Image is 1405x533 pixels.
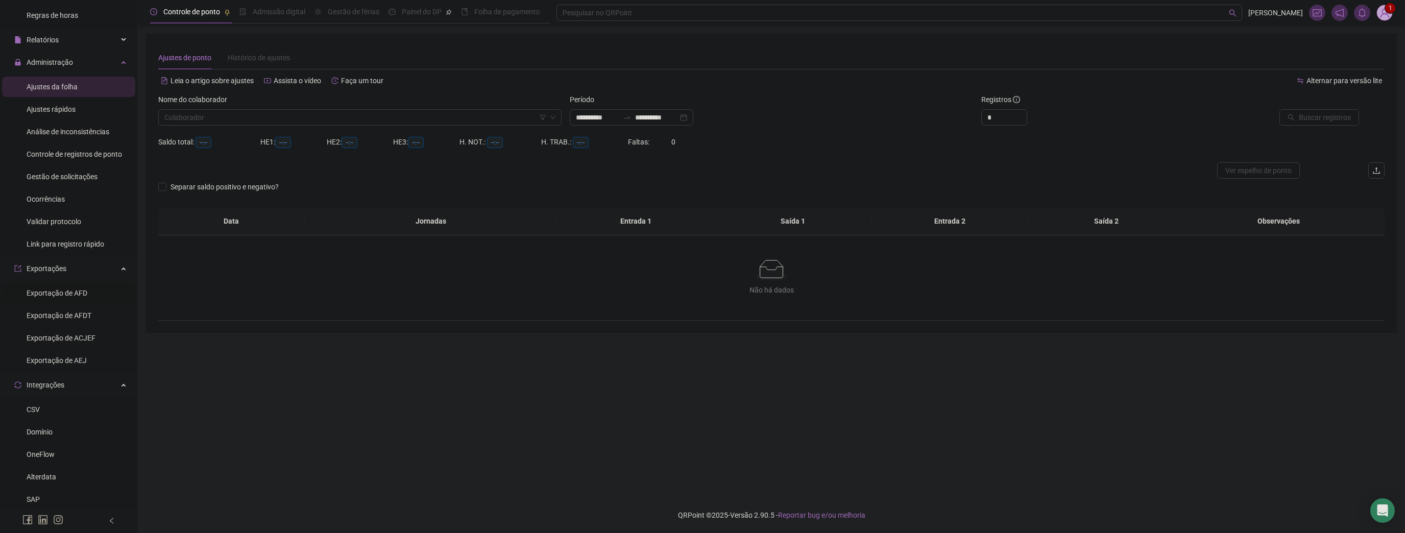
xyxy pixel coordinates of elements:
[27,405,40,414] span: CSV
[196,137,211,148] span: --:--
[1385,3,1395,13] sup: Atualize o seu contato no menu Meus Dados
[27,356,87,365] span: Exportação de AEJ
[171,77,254,85] span: Leia o artigo sobre ajustes
[38,515,48,525] span: linkedin
[342,137,357,148] span: --:--
[1358,8,1367,17] span: bell
[328,8,379,16] span: Gestão de férias
[158,207,305,235] th: Data
[474,8,540,16] span: Folha de pagamento
[573,137,589,148] span: --:--
[158,136,260,148] div: Saldo total:
[27,105,76,113] span: Ajustes rápidos
[487,137,503,148] span: --:--
[163,8,220,16] span: Controle de ponto
[138,497,1405,533] footer: QRPoint © 2025 - 2.90.5 -
[1313,8,1322,17] span: fund
[27,11,78,19] span: Regras de horas
[27,217,81,226] span: Validar protocolo
[14,265,21,272] span: export
[1372,166,1380,175] span: upload
[541,136,628,148] div: H. TRAB.:
[461,8,468,15] span: book
[393,136,459,148] div: HE 3:
[27,334,95,342] span: Exportação de ACJEF
[150,8,157,15] span: clock-circle
[166,181,283,192] span: Separar saldo positivo e negativo?
[1389,5,1392,12] span: 1
[341,77,383,85] span: Faça um tour
[53,515,63,525] span: instagram
[408,137,424,148] span: --:--
[27,150,122,158] span: Controle de registros de ponto
[981,94,1020,105] span: Registros
[628,138,651,146] span: Faltas:
[671,138,675,146] span: 0
[540,114,546,120] span: filter
[14,381,21,389] span: sync
[305,207,558,235] th: Jornadas
[27,264,66,273] span: Exportações
[27,381,64,389] span: Integrações
[402,8,442,16] span: Painel do DP
[171,284,1372,296] div: Não há dados
[27,473,56,481] span: Alterdata
[274,77,321,85] span: Assista o vídeo
[27,195,65,203] span: Ocorrências
[158,54,211,62] span: Ajustes de ponto
[1297,77,1304,84] span: swap
[871,207,1028,235] th: Entrada 2
[1179,207,1378,235] th: Observações
[331,77,338,84] span: history
[27,173,98,181] span: Gestão de solicitações
[550,114,556,120] span: down
[778,511,865,519] span: Reportar bug e/ou melhoria
[27,36,59,44] span: Relatórios
[730,511,753,519] span: Versão
[275,137,291,148] span: --:--
[459,136,541,148] div: H. NOT.:
[1279,109,1359,126] button: Buscar registros
[27,58,73,66] span: Administração
[1229,9,1237,17] span: search
[623,113,631,122] span: to
[108,517,115,524] span: left
[1335,8,1344,17] span: notification
[27,128,109,136] span: Análise de inconsistências
[314,8,322,15] span: sun
[228,54,290,62] span: Histórico de ajustes
[264,77,271,84] span: youtube
[260,136,327,148] div: HE 1:
[1377,5,1392,20] img: 94382
[1217,162,1300,179] button: Ver espelho de ponto
[714,207,871,235] th: Saída 1
[158,94,234,105] label: Nome do colaborador
[1013,96,1020,103] span: info-circle
[446,9,452,15] span: pushpin
[22,515,33,525] span: facebook
[558,207,714,235] th: Entrada 1
[570,94,601,105] label: Período
[161,77,168,84] span: file-text
[27,83,78,91] span: Ajustes da folha
[1187,215,1370,227] span: Observações
[623,113,631,122] span: swap-right
[27,240,104,248] span: Link para registro rápido
[224,9,230,15] span: pushpin
[1028,207,1185,235] th: Saída 2
[1306,77,1382,85] span: Alternar para versão lite
[27,428,53,436] span: Domínio
[27,289,87,297] span: Exportação de AFD
[14,36,21,43] span: file
[1370,498,1395,523] div: Open Intercom Messenger
[27,495,40,503] span: SAP
[27,450,55,458] span: OneFlow
[253,8,305,16] span: Admissão digital
[14,59,21,66] span: lock
[27,311,91,320] span: Exportação de AFDT
[327,136,393,148] div: HE 2:
[1248,7,1303,18] span: [PERSON_NAME]
[389,8,396,15] span: dashboard
[239,8,247,15] span: file-done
